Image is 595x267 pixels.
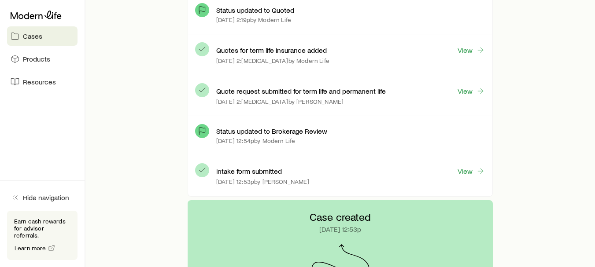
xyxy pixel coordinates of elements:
[216,6,294,15] p: Status updated to Quoted
[216,16,291,23] p: [DATE] 2:19p by Modern Life
[216,98,344,105] p: [DATE] 2:[MEDICAL_DATA] by [PERSON_NAME]
[216,137,295,144] p: [DATE] 12:54p by Modern Life
[216,46,327,55] p: Quotes for term life insurance added
[7,26,78,46] a: Cases
[457,45,485,55] a: View
[216,178,310,185] p: [DATE] 12:53p by [PERSON_NAME]
[319,225,361,234] p: [DATE] 12:53p
[310,211,371,223] p: Case created
[14,218,70,239] p: Earn cash rewards for advisor referrals.
[23,32,42,40] span: Cases
[216,57,329,64] p: [DATE] 2:[MEDICAL_DATA] by Modern Life
[457,166,485,176] a: View
[15,245,46,251] span: Learn more
[216,167,282,176] p: Intake form submitted
[23,193,69,202] span: Hide navigation
[216,127,327,135] p: Status updated to Brokerage Review
[7,72,78,91] a: Resources
[23,77,56,86] span: Resources
[216,87,386,95] p: Quote request submitted for term life and permanent life
[7,49,78,69] a: Products
[23,55,50,63] span: Products
[7,211,78,260] div: Earn cash rewards for advisor referrals.Learn more
[457,86,485,96] a: View
[7,188,78,207] button: Hide navigation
